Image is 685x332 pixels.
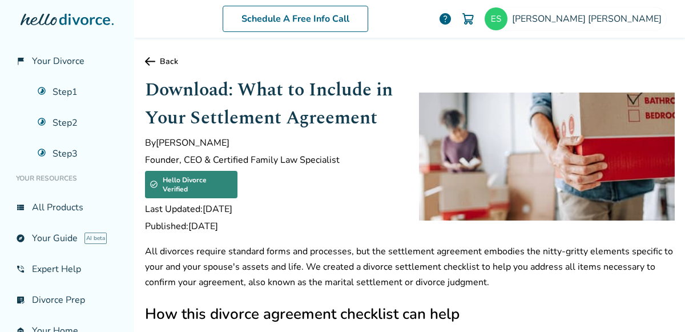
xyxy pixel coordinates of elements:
[438,12,452,26] a: help
[145,76,401,132] h1: Download: What to Include in Your Settlement Agreement
[31,141,125,167] a: Step3
[461,12,475,26] img: Cart
[145,244,675,290] p: All divorces require standard forms and processes, but the settlement agreement embodies the nitt...
[16,57,25,66] span: flag_2
[485,7,507,30] img: erinsansoucy@gmail.com
[145,154,401,166] span: Founder, CEO & Certified Family Law Specialist
[16,295,25,305] span: list_alt_check
[9,256,125,282] a: phone_in_talkExpert Help
[223,6,368,32] a: Schedule A Free Info Call
[9,48,125,74] a: flag_2Your Divorce
[16,234,25,243] span: explore
[9,225,125,251] a: exploreYour GuideAI beta
[84,233,107,244] span: AI beta
[419,93,675,221] img: people carrying moving boxes after dividing property
[16,203,25,212] span: view_list
[145,56,675,67] a: Back
[9,194,125,221] a: view_listAll Products
[31,110,125,136] a: Step2
[145,171,237,198] div: Hello Divorce Verified
[9,167,125,190] li: Your Resources
[145,203,401,215] span: Last Updated: [DATE]
[512,13,666,25] span: [PERSON_NAME] [PERSON_NAME]
[145,137,401,149] span: By [PERSON_NAME]
[32,55,84,67] span: Your Divorce
[145,220,401,233] span: Published: [DATE]
[628,277,685,332] iframe: Chat Widget
[31,79,125,105] a: Step1
[16,265,25,274] span: phone_in_talk
[145,304,675,324] h2: How this divorce agreement checklist can help
[9,287,125,313] a: list_alt_checkDivorce Prep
